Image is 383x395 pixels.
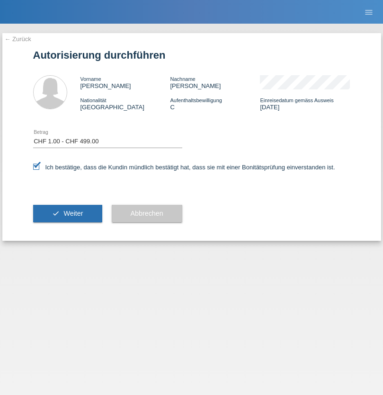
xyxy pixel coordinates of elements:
[80,97,107,103] span: Nationalität
[33,205,102,223] button: check Weiter
[170,75,260,89] div: [PERSON_NAME]
[33,164,335,171] label: Ich bestätige, dass die Kundin mündlich bestätigt hat, dass sie mit einer Bonitätsprüfung einvers...
[80,97,170,111] div: [GEOGRAPHIC_DATA]
[5,35,31,43] a: ← Zurück
[131,210,163,217] span: Abbrechen
[170,76,195,82] span: Nachname
[364,8,374,17] i: menu
[260,97,333,103] span: Einreisedatum gemäss Ausweis
[80,75,170,89] div: [PERSON_NAME]
[260,97,350,111] div: [DATE]
[170,97,260,111] div: C
[80,76,101,82] span: Vorname
[170,97,222,103] span: Aufenthaltsbewilligung
[359,9,378,15] a: menu
[63,210,83,217] span: Weiter
[52,210,60,217] i: check
[33,49,350,61] h1: Autorisierung durchführen
[112,205,182,223] button: Abbrechen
